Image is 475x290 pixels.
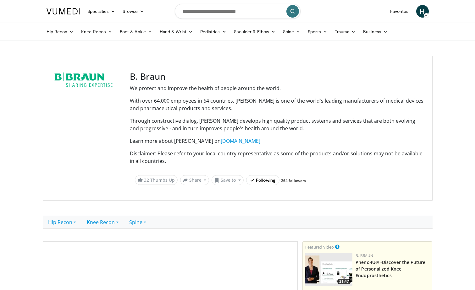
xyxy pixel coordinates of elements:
a: 32 Thumbs Up [135,175,178,185]
a: Knee Recon [81,216,124,229]
a: 31:47 [305,253,352,286]
a: Browse [119,5,148,18]
p: Disclaimer: Please refer to your local country representative as some of the products and/or solu... [130,150,423,165]
a: Favorites [386,5,412,18]
button: Following [246,175,280,185]
p: With over 64,000 employees in 64 countries, [PERSON_NAME] is one of the world's leading manufactu... [130,97,423,112]
h3: B. Braun [130,71,423,82]
a: Shoulder & Elbow [230,25,279,38]
input: Search topics, interventions [175,4,301,19]
p: We protect and improve the health of people around the world. [130,84,423,92]
a: B. Braun [356,253,373,258]
small: Featured Video [305,244,334,250]
img: VuMedi Logo [47,8,80,14]
a: H [416,5,429,18]
p: Learn more about [PERSON_NAME] on [130,137,423,145]
button: Share [180,175,209,185]
a: Trauma [331,25,360,38]
img: 2c749dd2-eaed-4ec0-9464-a41d4cc96b76.150x105_q85_crop-smart_upscale.jpg [305,253,352,286]
a: 264 followers [281,178,306,183]
a: Sports [304,25,331,38]
span: 31:47 [337,279,351,284]
button: Save to [212,175,244,185]
a: Knee Recon [77,25,116,38]
a: Hip Recon [43,216,81,229]
a: Spine [124,216,152,229]
a: Pediatrics [196,25,230,38]
p: Through constructive dialog, [PERSON_NAME] develops high quality product systems and services tha... [130,117,423,132]
a: Foot & Ankle [116,25,156,38]
a: Spine [279,25,304,38]
a: [DOMAIN_NAME] [221,137,260,144]
a: Hand & Wrist [156,25,196,38]
a: Business [359,25,391,38]
a: Pheno4U® -Discover the Future of Personalized Knee Endoprosthetics [356,259,425,278]
a: Hip Recon [43,25,78,38]
span: 32 [144,177,149,183]
a: Specialties [84,5,119,18]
